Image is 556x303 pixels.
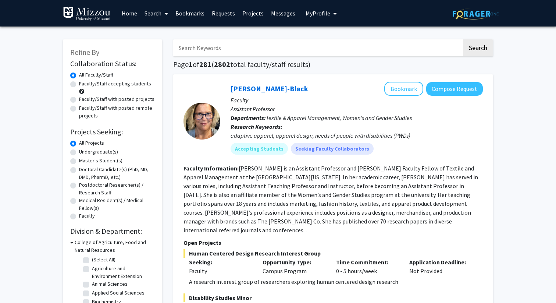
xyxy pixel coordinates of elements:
span: My Profile [306,10,330,17]
a: Bookmarks [172,0,208,26]
button: Search [463,39,493,56]
h2: Collaboration Status: [70,59,155,68]
span: Textile & Apparel Management, Women's and Gender Studies [266,114,412,121]
b: Departments: [231,114,266,121]
label: Animal Sciences [92,280,128,288]
span: 1 [189,60,193,69]
p: A research interest group of researchers exploring human centered design research [189,277,483,286]
p: Time Commitment: [336,258,399,267]
label: Applied Social Sciences [92,289,145,297]
label: Faculty/Staff accepting students [79,80,151,88]
span: Disability Studies Minor [183,293,483,302]
a: Projects [239,0,267,26]
span: Human Centered Design Research Interest Group [183,249,483,258]
p: Opportunity Type: [263,258,325,267]
label: Medical Resident(s) / Medical Fellow(s) [79,197,155,212]
div: Not Provided [404,258,477,275]
label: Faculty/Staff with posted remote projects [79,104,155,120]
h3: College of Agriculture, Food and Natural Resources [75,239,155,254]
img: University of Missouri Logo [63,7,111,21]
h1: Page of ( total faculty/staff results) [173,60,493,69]
label: All Projects [79,139,104,147]
h2: Division & Department: [70,227,155,236]
div: Campus Program [257,258,331,275]
label: Agriculture and Environment Extension [92,265,153,280]
span: Refine By [70,47,99,57]
button: Add Kerri McBee-Black to Bookmarks [384,82,423,96]
p: Seeking: [189,258,252,267]
a: Home [118,0,141,26]
p: Assistant Professor [231,105,483,113]
p: Faculty [231,96,483,105]
label: Postdoctoral Researcher(s) / Research Staff [79,181,155,197]
div: 0 - 5 hours/week [331,258,404,275]
img: ForagerOne Logo [453,8,499,20]
label: Faculty [79,212,95,220]
input: Search Keywords [173,39,462,56]
span: 281 [199,60,211,69]
label: Master's Student(s) [79,157,122,165]
span: 2802 [214,60,230,69]
h2: Projects Seeking: [70,127,155,136]
div: Faculty [189,267,252,275]
b: Research Keywords: [231,123,282,130]
label: All Faculty/Staff [79,71,113,79]
mat-chip: Accepting Students [231,143,288,155]
p: Application Deadline: [409,258,472,267]
p: Open Projects [183,238,483,247]
fg-read-more: [PERSON_NAME] is an Assistant Professor and [PERSON_NAME] Faculty Fellow of Textile and Apparel M... [183,165,478,234]
label: Faculty/Staff with posted projects [79,95,154,103]
div: adaptive apparel, apparel design, needs of people with disabilities (PWDs) [231,131,483,140]
button: Compose Request to Kerri McBee-Black [426,82,483,96]
a: Messages [267,0,299,26]
a: [PERSON_NAME]-Black [231,84,308,93]
label: Undergraduate(s) [79,148,118,156]
iframe: Chat [6,270,31,297]
b: Faculty Information: [183,165,239,172]
a: Search [141,0,172,26]
a: Requests [208,0,239,26]
mat-chip: Seeking Faculty Collaborators [291,143,374,155]
label: (Select All) [92,256,115,264]
label: Doctoral Candidate(s) (PhD, MD, DMD, PharmD, etc.) [79,166,155,181]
